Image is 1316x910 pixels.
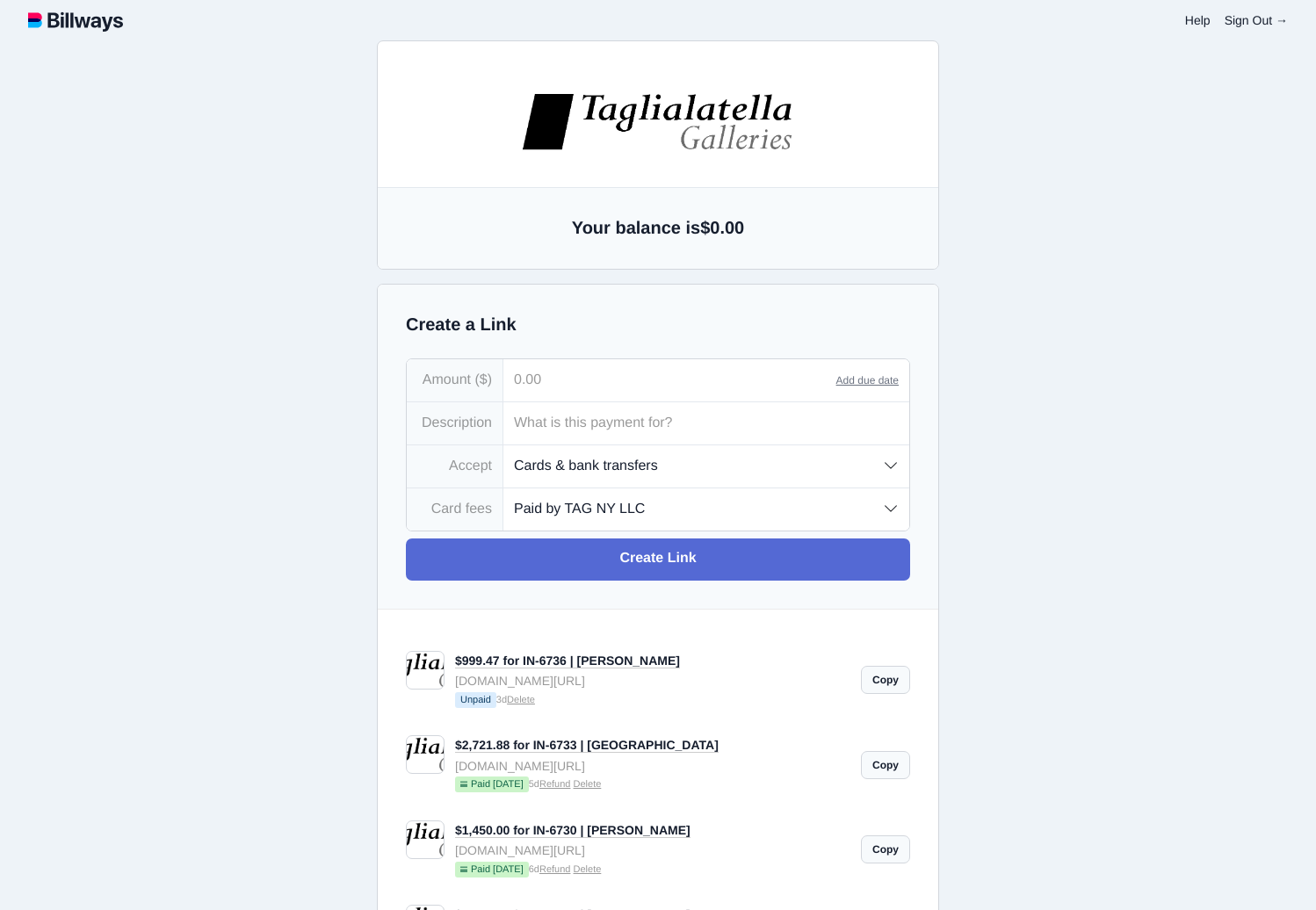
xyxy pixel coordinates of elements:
span: $0.00 [700,219,744,238]
iframe: Secure card payment input frame [332,524,673,541]
small: [STREET_ADDRESS][US_STATE] [322,194,683,236]
span: Paid [DATE] [455,776,529,792]
a: Delete [574,779,602,790]
div: Amount ($) [407,359,503,401]
a: $2,721.88 for IN-6733 | [GEOGRAPHIC_DATA] [455,738,719,753]
input: What is this payment for? [503,402,909,444]
small: 5d [455,776,850,794]
a: Copy [861,751,910,779]
p: $999.47 [322,302,683,323]
span: Unpaid [455,692,496,708]
div: Description [407,402,503,444]
button: Submit Payment [322,614,683,656]
a: Help [1185,13,1211,27]
input: Email (for receipt) [322,469,683,511]
a: Refund [539,779,570,790]
a: Add due date [836,374,899,386]
p: IN-6736 | [PERSON_NAME] [322,275,683,299]
div: [DOMAIN_NAME][URL] [455,756,850,776]
h2: Your balance is [406,216,910,241]
div: Accept [407,445,503,487]
img: powered-by-stripe.svg [452,681,553,695]
a: Sign Out [1225,13,1288,27]
div: [DOMAIN_NAME][URL] [455,671,850,690]
div: [DOMAIN_NAME][URL] [455,841,850,860]
a: Google Pay [442,363,562,405]
a: Create Link [406,538,910,581]
img: logotype.svg [28,9,123,32]
a: Delete [507,695,535,705]
a: Bank transfer [563,363,683,405]
input: Your name or business name [322,426,683,468]
small: 6d [455,862,850,879]
small: 3d [455,692,850,710]
a: $999.47 for IN-6736 | [PERSON_NAME] [455,654,680,668]
a: $1,450.00 for IN-6730 | [PERSON_NAME] [455,823,691,838]
a: Copy [861,835,910,863]
span: Paid [DATE] [455,862,529,877]
small: Card fee ($35.31) will be applied. [322,574,683,593]
h2: Create a Link [406,313,910,337]
a: Delete [574,864,602,875]
div: Card fees [407,488,503,531]
a: Refund [539,864,570,875]
img: images%2Flogos%2FNHEjR4F79tOipA5cvDi8LzgAg5H3-logo.jpg [520,91,796,152]
img: images%2Flogos%2FNHEjR4F79tOipA5cvDi8LzgAg5H3-logo.jpg [365,105,640,166]
a: Copy [861,666,910,694]
input: 0.00 [503,359,836,401]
